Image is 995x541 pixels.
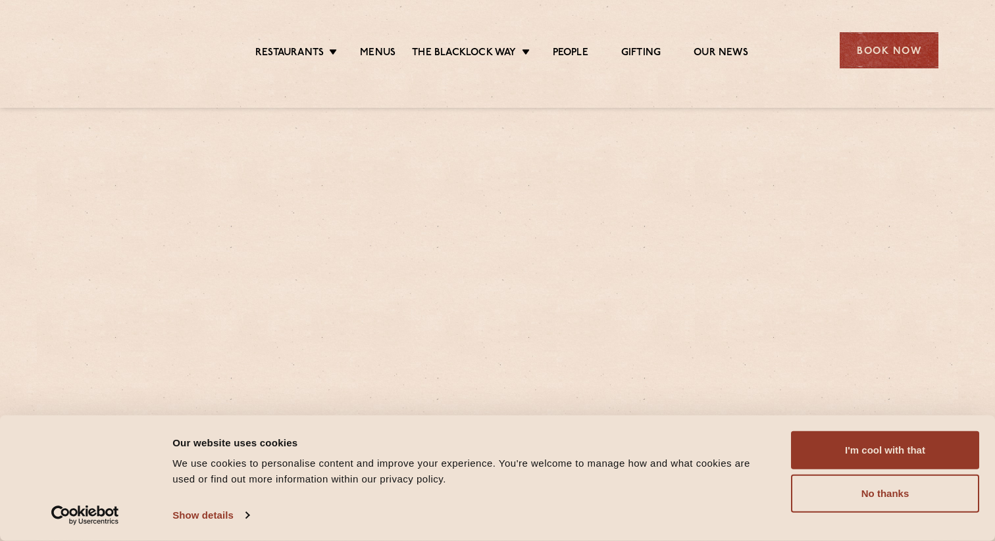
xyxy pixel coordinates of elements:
a: Usercentrics Cookiebot - opens in a new window [28,506,143,525]
a: People [553,47,588,61]
div: We use cookies to personalise content and improve your experience. You're welcome to manage how a... [172,456,761,487]
a: Restaurants [255,47,324,61]
img: svg%3E [57,12,170,88]
div: Book Now [840,32,938,68]
a: Gifting [621,47,661,61]
button: I'm cool with that [791,431,979,469]
a: Show details [172,506,249,525]
a: Our News [694,47,748,61]
div: Our website uses cookies [172,435,761,450]
a: Menus [360,47,395,61]
button: No thanks [791,475,979,513]
a: The Blacklock Way [412,47,516,61]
